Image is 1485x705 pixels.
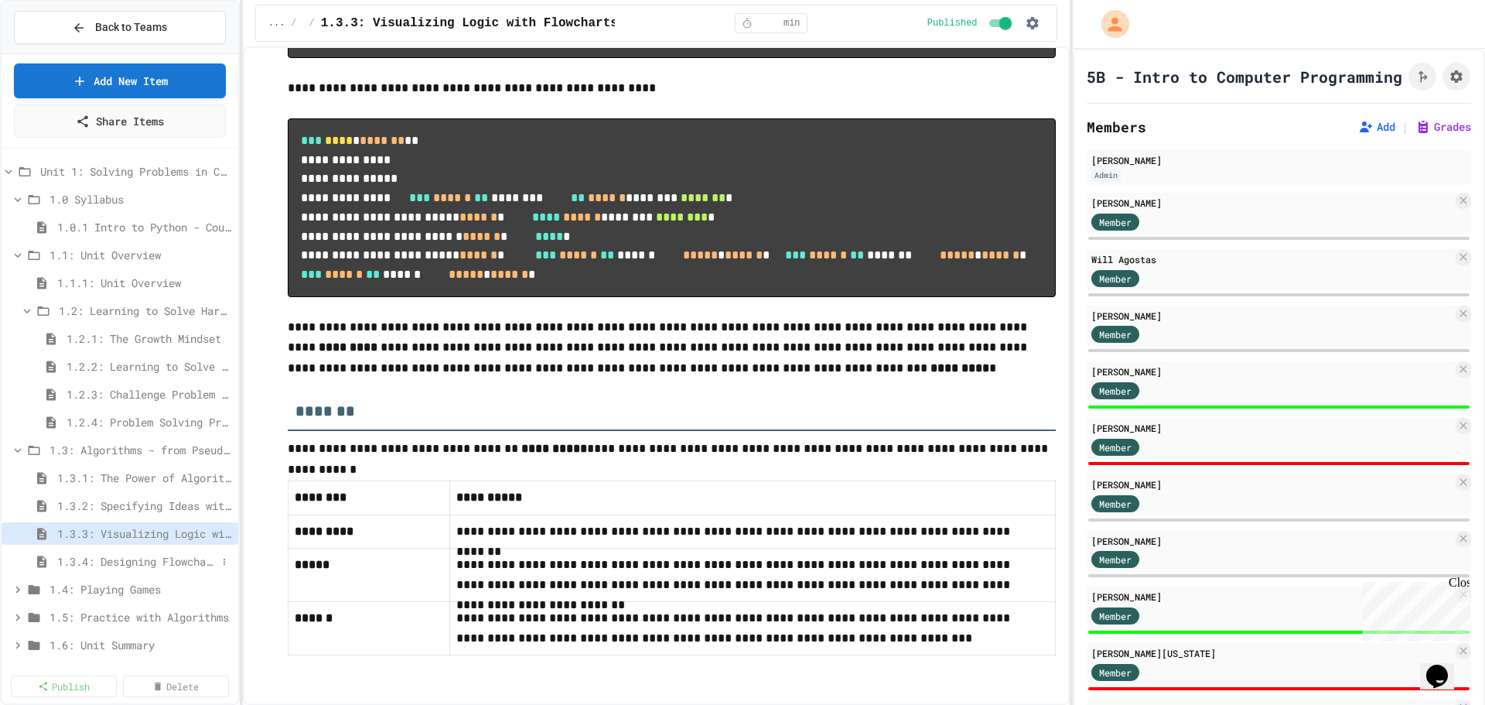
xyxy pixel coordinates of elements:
[1099,384,1132,398] span: Member
[321,14,618,33] span: 1.3.3: Visualizing Logic with Flowcharts
[95,19,167,36] span: Back to Teams
[49,442,232,458] span: 1.3: Algorithms - from Pseudocode to Flowcharts
[49,609,232,625] span: 1.5: Practice with Algorithms
[1357,576,1470,642] iframe: chat widget
[1091,153,1466,167] div: [PERSON_NAME]
[309,17,315,29] span: /
[67,330,232,347] span: 1.2.1: The Growth Mindset
[217,554,232,570] button: More options
[40,163,232,180] span: Unit 1: Solving Problems in Computer Science
[268,17,285,29] span: ...
[57,525,232,542] span: 1.3.3: Visualizing Logic with Flowcharts
[1099,327,1132,341] span: Member
[1091,646,1453,660] div: [PERSON_NAME][US_STATE]
[1091,534,1453,548] div: [PERSON_NAME]
[67,414,232,430] span: 1.2.4: Problem Solving Practice
[14,11,226,44] button: Back to Teams
[67,386,232,402] span: 1.2.3: Challenge Problem - The Bridge
[1087,116,1146,138] h2: Members
[1415,119,1471,135] button: Grades
[1099,666,1132,679] span: Member
[1099,215,1132,229] span: Member
[1091,169,1121,182] div: Admin
[1358,119,1395,135] button: Add
[57,553,217,570] span: 1.3.4: Designing Flowcharts
[57,470,232,486] span: 1.3.1: The Power of Algorithms
[1091,421,1453,435] div: [PERSON_NAME]
[59,303,232,319] span: 1.2: Learning to Solve Hard Problems
[49,581,232,597] span: 1.4: Playing Games
[49,247,232,263] span: 1.1: Unit Overview
[1408,63,1436,91] button: Click to see fork details
[1091,364,1453,378] div: [PERSON_NAME]
[1099,497,1132,511] span: Member
[49,191,232,207] span: 1.0 Syllabus
[1091,309,1453,323] div: [PERSON_NAME]
[14,63,226,98] a: Add New Item
[14,104,226,138] a: Share Items
[123,676,229,697] a: Delete
[291,17,296,29] span: /
[1442,63,1470,91] button: Assignment Settings
[1401,118,1409,136] span: |
[67,358,232,375] span: 1.2.2: Learning to Solve Hard Problems
[927,14,1015,33] div: Content is published and visible to students
[1099,553,1132,566] span: Member
[11,676,117,697] a: Publish
[49,637,232,653] span: 1.6: Unit Summary
[1099,272,1132,286] span: Member
[57,275,232,291] span: 1.1.1: Unit Overview
[1091,196,1453,210] div: [PERSON_NAME]
[1091,590,1453,604] div: [PERSON_NAME]
[927,17,978,29] span: Published
[1085,6,1133,42] div: My Account
[57,219,232,235] span: 1.0.1 Intro to Python - Course Syllabus
[1087,66,1402,87] h1: 5B - Intro to Computer Programming
[1091,477,1453,491] div: [PERSON_NAME]
[1099,609,1132,623] span: Member
[783,17,801,29] span: min
[1091,252,1453,266] div: Will Agostas
[57,498,232,514] span: 1.3.2: Specifying Ideas with Pseudocode
[6,6,107,98] div: Chat with us now!Close
[1420,643,1470,690] iframe: chat widget
[1099,440,1132,454] span: Member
